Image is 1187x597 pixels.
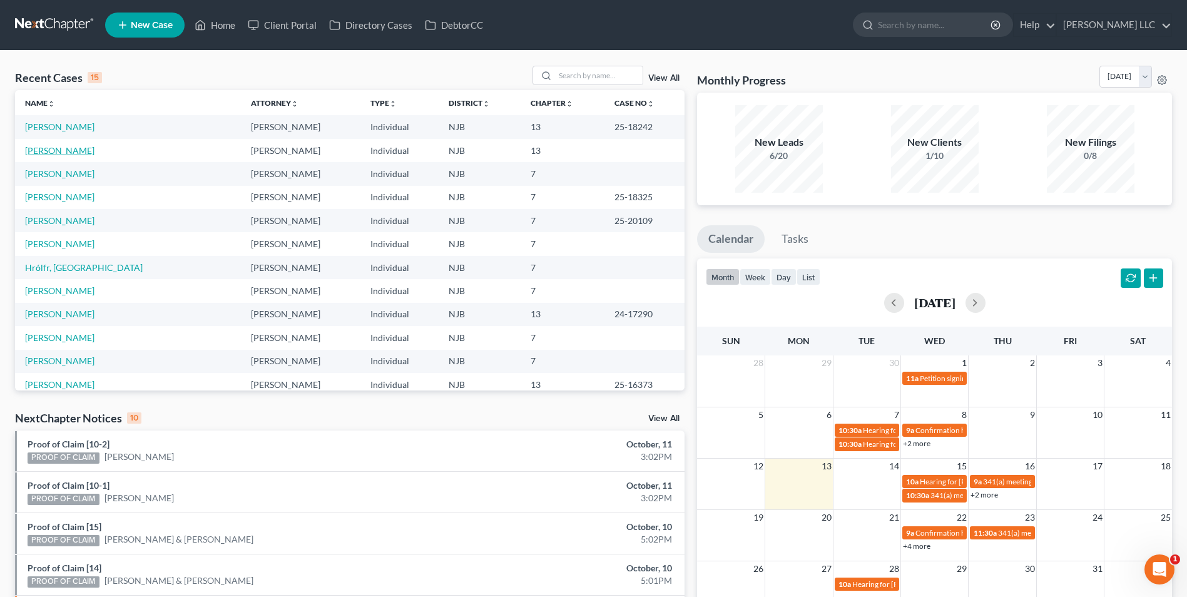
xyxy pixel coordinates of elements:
span: 11 [1159,407,1172,422]
div: 3:02PM [466,492,672,504]
span: Hearing for [PERSON_NAME] & [PERSON_NAME] [863,439,1027,449]
input: Search by name... [555,66,643,84]
a: Districtunfold_more [449,98,490,108]
td: 13 [521,115,604,138]
span: 11a [906,374,919,383]
span: 24 [1091,510,1104,525]
div: 3:02PM [466,451,672,463]
div: 5:01PM [466,574,672,587]
a: View All [648,74,680,83]
div: 5:02PM [466,533,672,546]
div: PROOF OF CLAIM [28,535,99,546]
span: 23 [1024,510,1036,525]
span: 4 [1164,355,1172,370]
td: 25-18242 [604,115,685,138]
td: 24-17290 [604,303,685,326]
td: Individual [360,232,439,255]
span: Hearing for [PERSON_NAME] & [PERSON_NAME] [863,426,1027,435]
td: 7 [521,326,604,349]
td: 13 [521,373,604,396]
div: Recent Cases [15,70,102,85]
span: Sat [1130,335,1146,346]
span: 2 [1029,355,1036,370]
span: Tue [858,335,875,346]
td: Individual [360,115,439,138]
span: 22 [955,510,968,525]
span: Wed [924,335,945,346]
span: 10a [906,477,919,486]
span: 6 [825,407,833,422]
span: 341(a) meeting for [PERSON_NAME] [930,491,1051,500]
td: Individual [360,186,439,209]
td: [PERSON_NAME] [241,209,360,232]
span: Petition signing [920,374,970,383]
td: Individual [360,209,439,232]
i: unfold_more [48,100,55,108]
td: [PERSON_NAME] [241,232,360,255]
h3: Monthly Progress [697,73,786,88]
a: Proof of Claim [10-2] [28,439,110,449]
div: October, 11 [466,438,672,451]
span: 17 [1091,459,1104,474]
i: unfold_more [389,100,397,108]
div: 10 [127,412,141,424]
td: 7 [521,279,604,302]
span: 29 [955,561,968,576]
div: PROOF OF CLAIM [28,494,99,505]
td: Individual [360,303,439,326]
span: 9a [906,528,914,538]
td: [PERSON_NAME] [241,162,360,185]
td: 13 [521,303,604,326]
div: October, 11 [466,479,672,492]
td: NJB [439,115,521,138]
a: Chapterunfold_more [531,98,573,108]
a: +4 more [903,541,930,551]
td: NJB [439,186,521,209]
span: 10:30a [838,426,862,435]
span: 10 [1091,407,1104,422]
a: View All [648,414,680,423]
td: NJB [439,373,521,396]
a: Help [1014,14,1056,36]
i: unfold_more [566,100,573,108]
span: Mon [788,335,810,346]
td: Individual [360,326,439,349]
span: 19 [752,510,765,525]
span: 12 [752,459,765,474]
a: [PERSON_NAME] [25,168,94,179]
input: Search by name... [878,13,992,36]
span: 5 [757,407,765,422]
td: NJB [439,232,521,255]
span: Confirmation hearing for [PERSON_NAME] [915,528,1057,538]
span: 27 [820,561,833,576]
span: 15 [955,459,968,474]
span: 13 [820,459,833,474]
div: October, 10 [466,521,672,533]
span: 26 [752,561,765,576]
i: unfold_more [291,100,298,108]
span: 10:30a [838,439,862,449]
td: [PERSON_NAME] [241,303,360,326]
span: 20 [820,510,833,525]
td: Individual [360,162,439,185]
a: [PERSON_NAME] [25,191,94,202]
span: 8 [960,407,968,422]
div: New Filings [1047,135,1134,150]
td: [PERSON_NAME] [241,326,360,349]
div: New Leads [735,135,823,150]
td: 13 [521,139,604,162]
td: 7 [521,256,604,279]
div: NextChapter Notices [15,411,141,426]
td: [PERSON_NAME] [241,139,360,162]
a: Directory Cases [323,14,419,36]
span: Hearing for [PERSON_NAME] [920,477,1017,486]
span: 3 [1096,355,1104,370]
td: [PERSON_NAME] [241,256,360,279]
a: Hrólfr, [GEOGRAPHIC_DATA] [25,262,143,273]
a: [PERSON_NAME] [25,215,94,226]
span: 9a [974,477,982,486]
td: 25-18325 [604,186,685,209]
span: 1 [1170,554,1180,564]
a: Typeunfold_more [370,98,397,108]
span: Thu [994,335,1012,346]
